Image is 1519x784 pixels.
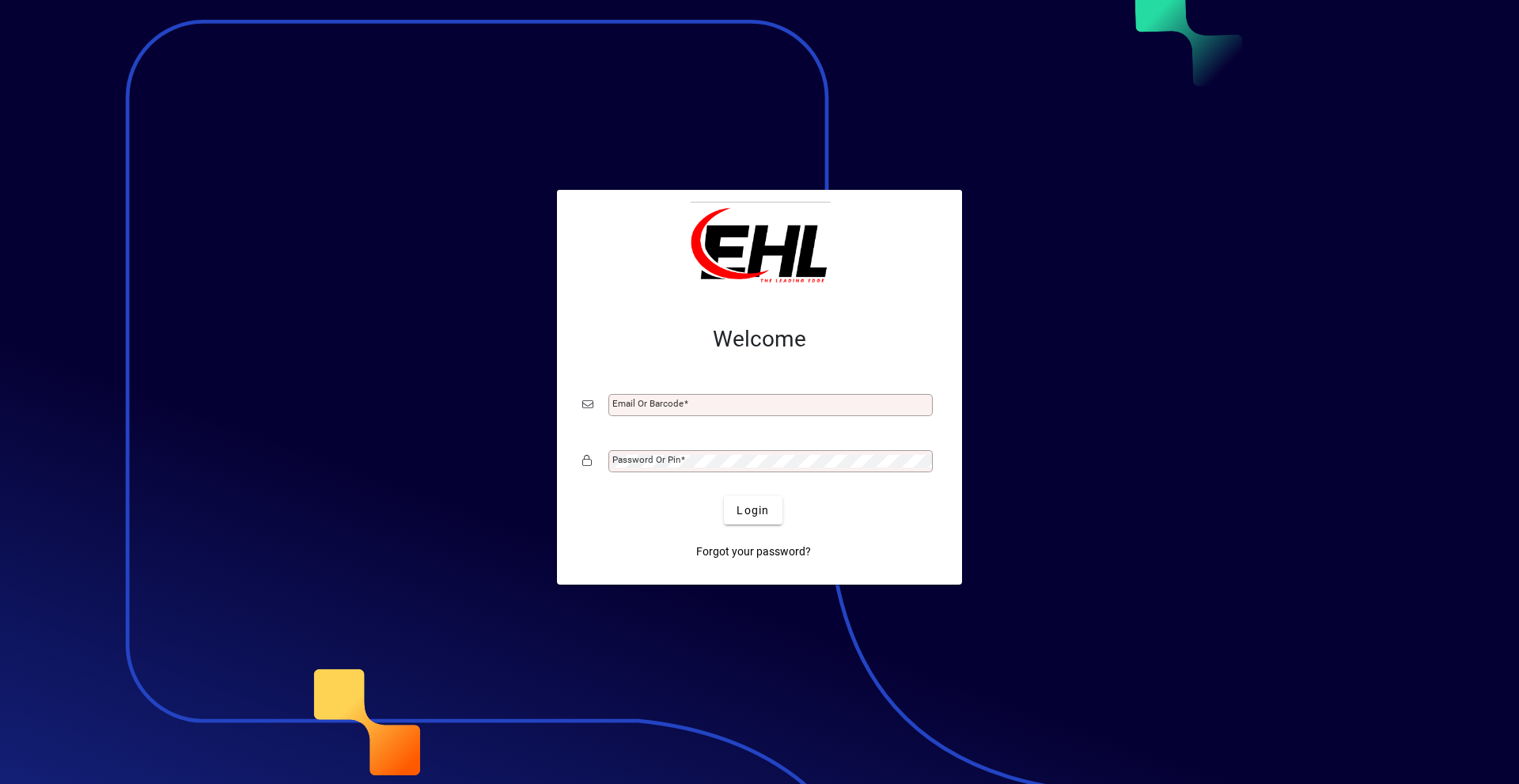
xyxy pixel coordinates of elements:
mat-label: Email or Barcode [612,398,684,409]
span: Login [737,502,769,519]
span: Forgot your password? [696,543,811,560]
a: Forgot your password? [690,537,817,566]
mat-label: Password or Pin [612,454,680,465]
button: Login [724,496,782,525]
h2: Welcome [582,326,937,353]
